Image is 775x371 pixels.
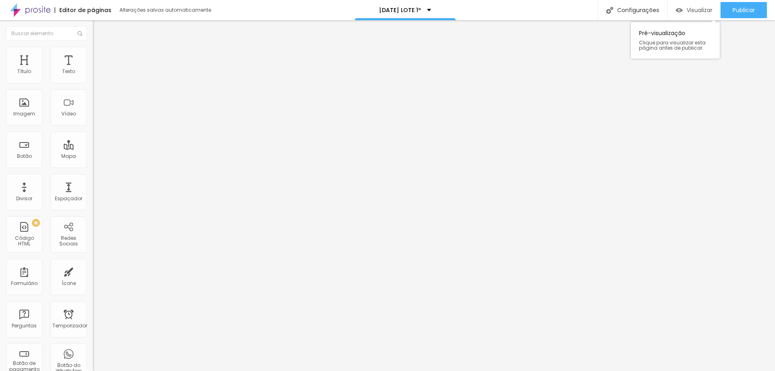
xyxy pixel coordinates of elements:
[59,235,78,247] font: Redes Sociais
[12,322,37,329] font: Perguntas
[606,7,613,14] img: Ícone
[93,20,775,371] iframe: Editor
[61,153,76,159] font: Mapa
[62,68,75,75] font: Texto
[17,153,32,159] font: Botão
[639,29,685,37] font: Pré-visualização
[55,195,82,202] font: Espaçador
[617,6,659,14] font: Configurações
[733,6,755,14] font: Publicar
[13,110,35,117] font: Imagem
[721,2,767,18] button: Publicar
[52,322,87,329] font: Temporizador
[17,68,31,75] font: Título
[59,6,111,14] font: Editor de páginas
[11,280,38,287] font: Formulário
[16,195,32,202] font: Divisor
[687,6,712,14] font: Visualizar
[668,2,721,18] button: Visualizar
[15,235,34,247] font: Código HTML
[676,7,683,14] img: view-1.svg
[61,110,76,117] font: Vídeo
[77,31,82,36] img: Ícone
[379,6,421,14] font: [DATE] LOTE 1º
[6,26,87,41] input: Buscar elemento
[639,39,706,51] font: Clique para visualizar esta página antes de publicar.
[119,6,211,13] font: Alterações salvas automaticamente
[62,280,76,287] font: Ícone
